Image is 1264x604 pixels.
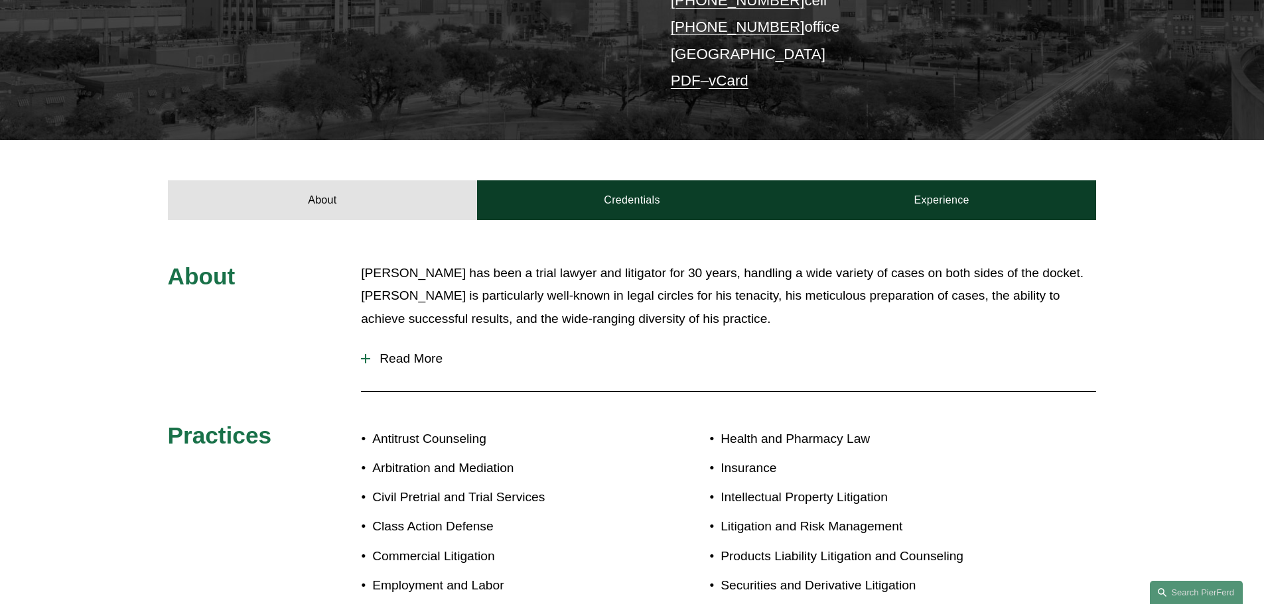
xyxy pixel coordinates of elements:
p: Intellectual Property Litigation [721,486,1019,509]
a: [PHONE_NUMBER] [671,19,805,35]
p: [PERSON_NAME] has been a trial lawyer and litigator for 30 years, handling a wide variety of case... [361,262,1096,331]
span: Practices [168,422,272,448]
p: Civil Pretrial and Trial Services [372,486,632,509]
p: Employment and Labor [372,574,632,597]
p: Litigation and Risk Management [721,515,1019,538]
p: Commercial Litigation [372,545,632,568]
p: Securities and Derivative Litigation [721,574,1019,597]
span: Read More [370,351,1096,366]
a: About [168,180,478,220]
a: Search this site [1150,581,1243,604]
a: Credentials [477,180,787,220]
p: Products Liability Litigation and Counseling [721,545,1019,568]
p: Arbitration and Mediation [372,457,632,480]
p: Health and Pharmacy Law [721,428,1019,451]
p: Class Action Defense [372,515,632,538]
a: vCard [709,72,748,89]
p: Insurance [721,457,1019,480]
button: Read More [361,341,1096,376]
a: Experience [787,180,1097,220]
span: About [168,263,236,289]
p: Antitrust Counseling [372,428,632,451]
a: PDF [671,72,701,89]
